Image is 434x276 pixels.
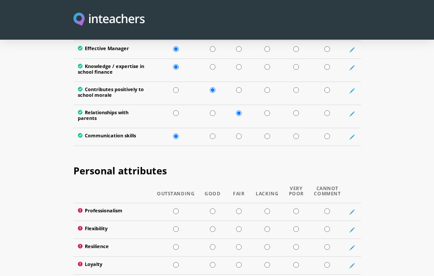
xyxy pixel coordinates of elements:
th: Lacking [251,186,283,203]
a: Visit this site's homepage [73,13,145,27]
th: Cannot Comment [309,186,345,203]
label: Relationships with parents [78,109,149,123]
label: Professionalism [78,208,149,216]
label: Flexibility [78,225,149,234]
label: Communication skills [78,133,149,141]
img: Inteachers [73,13,145,27]
th: Very Poor [283,186,309,203]
label: Resilience [78,243,149,252]
label: Loyalty [78,261,149,269]
th: Outstanding [153,186,199,203]
label: Effective Manager [78,45,149,54]
th: Good [199,186,226,203]
label: Knowledge / expertise in school finance [78,63,149,77]
label: Contributes positively to school morale [78,86,149,100]
th: Fair [226,186,251,203]
span: Personal attributes [73,164,167,177]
